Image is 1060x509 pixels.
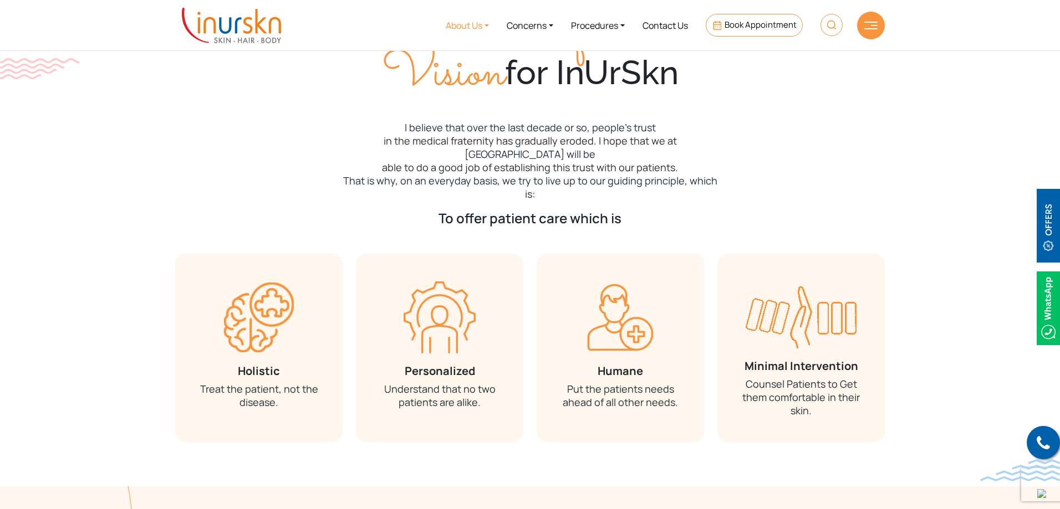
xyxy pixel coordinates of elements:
p: Understand that no two patients are alike. [373,382,507,409]
span: Book Appointment [725,19,797,30]
p: I believe that over the last decade or so, people’s trust in the medical fraternity has gradually... [175,121,885,200]
img: bluewave [980,459,1060,481]
h3: Minimal Intervention [734,359,868,373]
a: About Us [437,4,498,46]
img: Whatsappicon [1037,271,1060,345]
a: Concerns [498,4,562,46]
img: inurskn-logo [182,8,281,43]
img: beliefs-icon2 [404,281,476,353]
img: HeaderSearch [821,14,843,36]
div: My for InUrSkn [175,11,885,94]
a: Whatsappicon [1037,301,1060,313]
img: beliefs-icon3 [584,281,656,353]
img: beliefs-icon4 [746,281,857,348]
a: Procedures [562,4,634,46]
h3: Holistic [192,364,326,378]
img: hamLine.svg [864,22,878,29]
p: Put the patients needs ahead of all other needs. [553,382,687,409]
img: beliefs-icon1 [223,281,295,353]
a: Book Appointment [706,14,803,37]
h3: Humane [553,364,687,378]
p: To offer patient care which is [175,209,885,227]
p: Treat the patient, not the disease. [192,382,326,409]
p: Counsel Patients to Get them comfortable in their skin. [734,377,868,417]
img: offerBt [1037,189,1060,263]
img: up-blue-arrow.svg [1037,489,1046,498]
h3: Personalized [373,364,507,378]
a: Contact Us [634,4,697,46]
